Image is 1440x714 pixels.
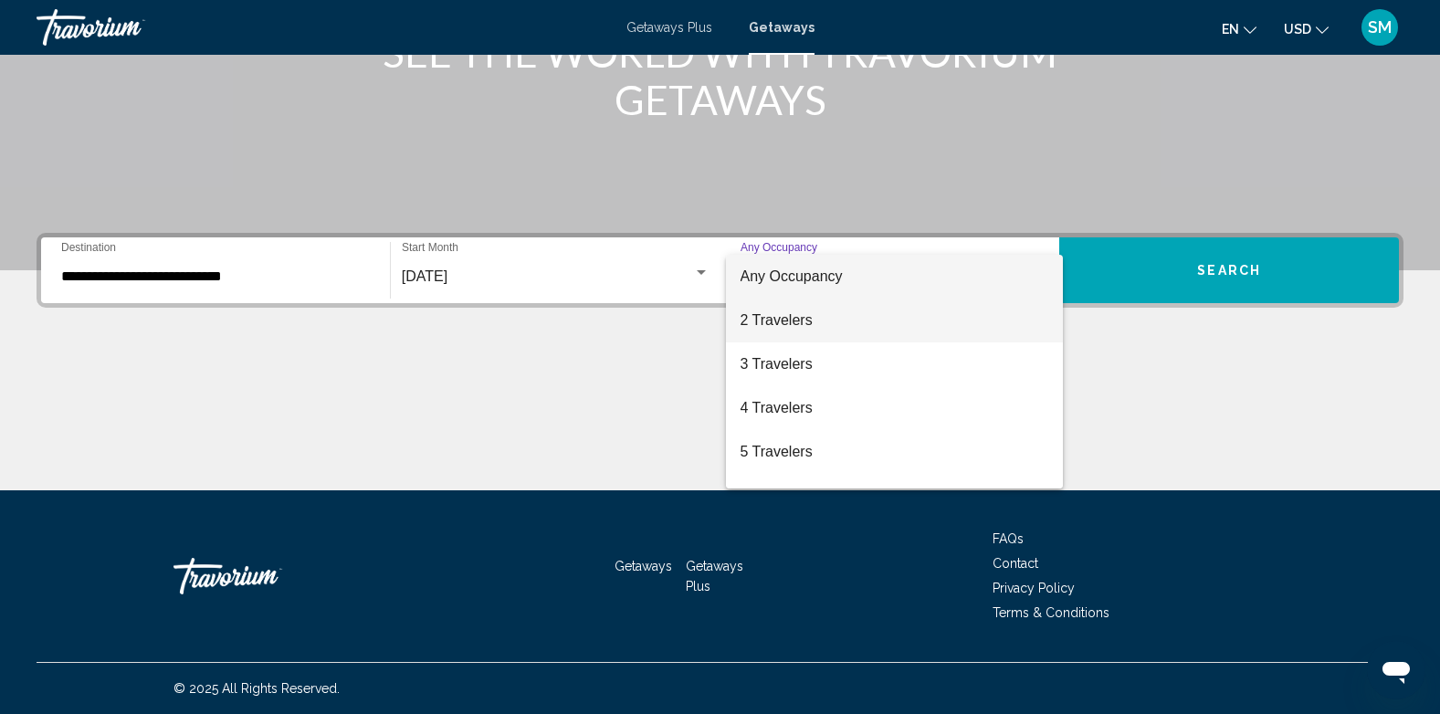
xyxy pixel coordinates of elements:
span: 2 Travelers [741,299,1049,342]
iframe: Button to launch messaging window [1367,641,1425,699]
span: 3 Travelers [741,342,1049,386]
span: 4 Travelers [741,386,1049,430]
span: Any Occupancy [741,268,843,284]
span: 6 Travelers [741,474,1049,518]
span: 5 Travelers [741,430,1049,474]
